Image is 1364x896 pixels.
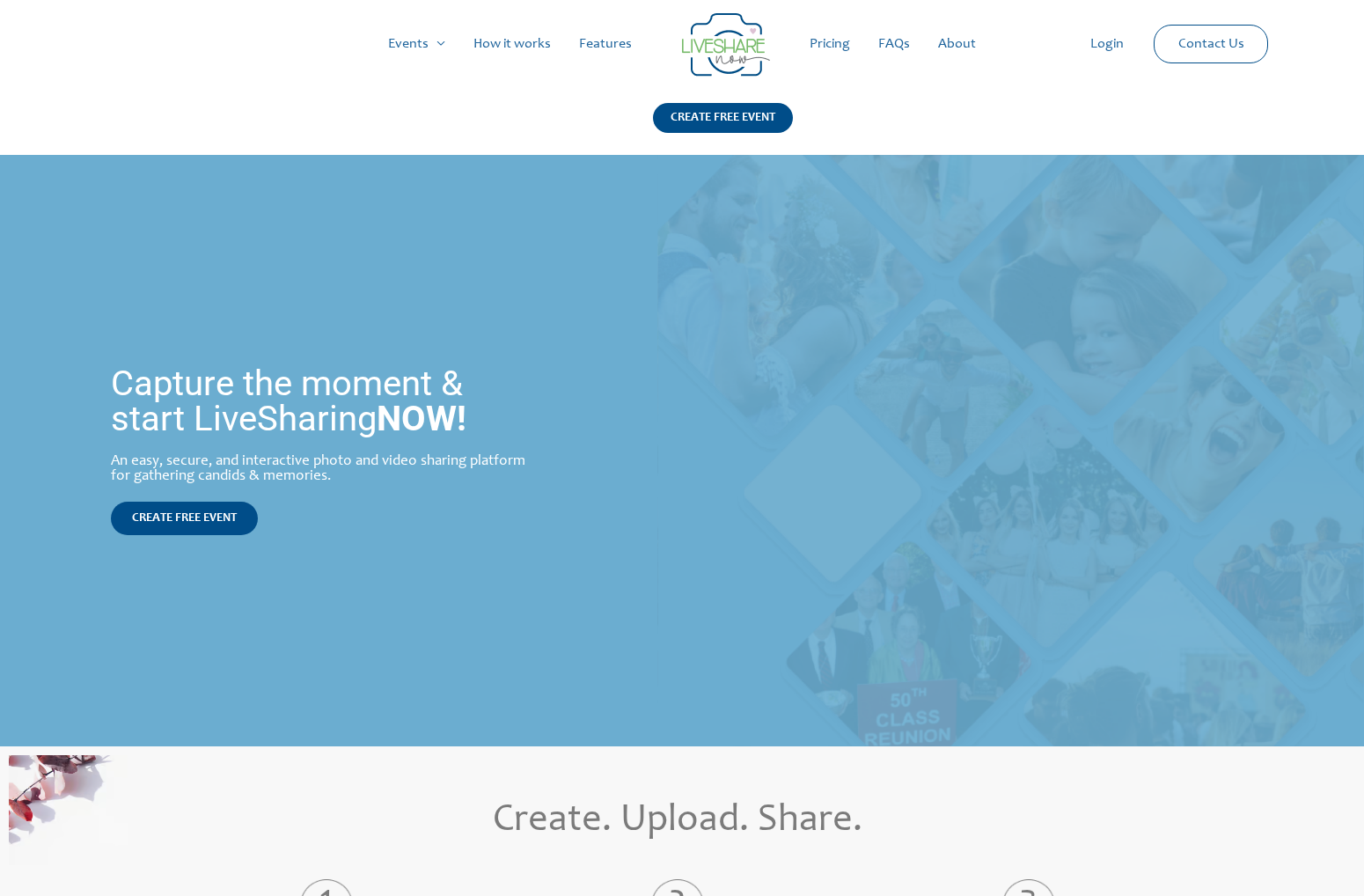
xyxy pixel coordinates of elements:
div: An easy, secure, and interactive photo and video sharing platform for gathering candids & memories. [111,454,543,484]
span: CREATE FREE EVENT [132,512,237,525]
a: Features [565,16,646,72]
a: CREATE FREE EVENT [653,103,793,155]
img: home_create_updload_share_bg | Live Photo Slideshow for Events | Create Free Events Album for Any... [9,755,128,865]
a: About [924,16,990,72]
span: Create. Upload. Share. [493,802,862,841]
a: How it works [459,16,565,72]
img: LiveShare Moment | Live Photo Slideshow for Events | Create Free Events Album for Any Occasion [583,212,1123,689]
a: Events [374,16,459,72]
a: CREATE FREE EVENT [111,502,258,535]
a: Pricing [796,16,864,72]
a: Contact Us [1164,26,1258,62]
a: FAQs [864,16,924,72]
strong: NOW! [377,398,466,439]
a: Login [1076,16,1138,72]
nav: Site Navigation [31,16,1333,72]
img: Group 14 | Live Photo Slideshow for Events | Create Free Events Album for Any Occasion [682,13,770,77]
div: CREATE FREE EVENT [653,103,793,133]
h1: Capture the moment & start LiveSharing [111,366,543,437]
